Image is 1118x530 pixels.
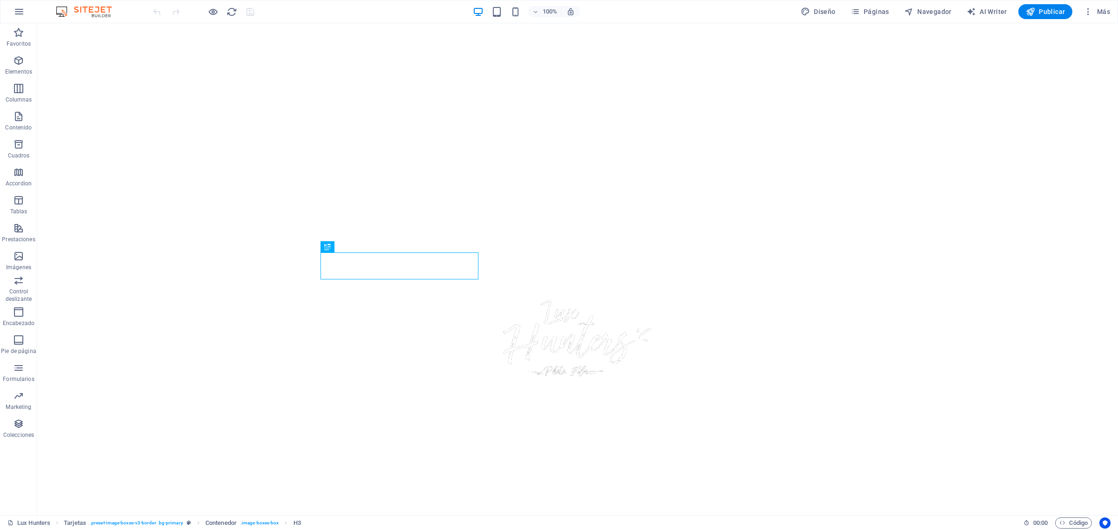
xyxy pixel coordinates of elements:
[7,40,31,48] p: Favoritos
[205,517,237,529] span: Haz clic para seleccionar y doble clic para editar
[187,520,191,525] i: Este elemento es un preajuste personalizable
[1040,519,1041,526] span: :
[293,517,301,529] span: Haz clic para seleccionar y doble clic para editar
[6,180,32,187] p: Accordion
[8,152,30,159] p: Cuadros
[1018,4,1073,19] button: Publicar
[1055,517,1092,529] button: Código
[226,6,237,17] button: reload
[54,6,123,17] img: Editor Logo
[240,517,279,529] span: . image-boxes-box
[1099,517,1111,529] button: Usercentrics
[6,264,31,271] p: Imágenes
[566,7,575,16] i: Al redimensionar, ajustar el nivel de zoom automáticamente para ajustarse al dispositivo elegido.
[226,7,237,17] i: Volver a cargar página
[3,319,34,327] p: Encabezado
[1,347,36,355] p: Pie de página
[1080,4,1114,19] button: Más
[967,7,1007,16] span: AI Writer
[542,6,557,17] h6: 100%
[1026,7,1065,16] span: Publicar
[6,403,31,411] p: Marketing
[797,4,839,19] div: Diseño (Ctrl+Alt+Y)
[64,517,86,529] span: Haz clic para seleccionar y doble clic para editar
[1033,517,1048,529] span: 00 00
[1084,7,1110,16] span: Más
[2,236,35,243] p: Prestaciones
[801,7,836,16] span: Diseño
[5,68,32,75] p: Elementos
[847,4,893,19] button: Páginas
[963,4,1011,19] button: AI Writer
[5,124,32,131] p: Contenido
[900,4,955,19] button: Navegador
[207,6,218,17] button: Haz clic para salir del modo de previsualización y seguir editando
[904,7,952,16] span: Navegador
[3,431,34,439] p: Colecciones
[6,96,32,103] p: Columnas
[10,208,27,215] p: Tablas
[851,7,889,16] span: Páginas
[7,517,50,529] a: Haz clic para cancelar la selección y doble clic para abrir páginas
[797,4,839,19] button: Diseño
[1059,517,1088,529] span: Código
[64,517,301,529] nav: breadcrumb
[3,375,34,383] p: Formularios
[90,517,183,529] span: . preset-image-boxes-v3-border .bg-primary
[528,6,561,17] button: 100%
[1023,517,1048,529] h6: Tiempo de la sesión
